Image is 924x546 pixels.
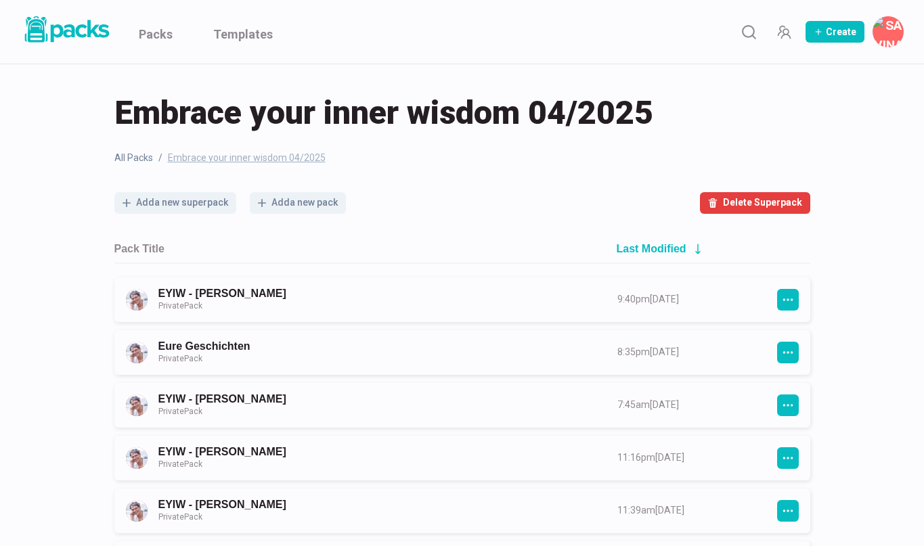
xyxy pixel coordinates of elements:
nav: breadcrumb [114,151,810,165]
span: Embrace your inner wisdom 04/2025 [168,151,326,165]
span: / [158,151,162,165]
button: Create Pack [806,21,864,43]
button: Adda new pack [250,192,346,214]
button: Savina Tilmann [873,16,904,47]
span: Embrace your inner wisdom 04/2025 [114,91,653,135]
button: Adda new superpack [114,192,236,214]
button: Manage Team Invites [770,18,797,45]
button: Search [735,18,762,45]
img: Packs logo [20,14,112,45]
a: Packs logo [20,14,112,50]
a: All Packs [114,151,153,165]
button: Delete Superpack [700,192,810,214]
h2: Last Modified [617,242,686,255]
h2: Pack Title [114,242,164,255]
